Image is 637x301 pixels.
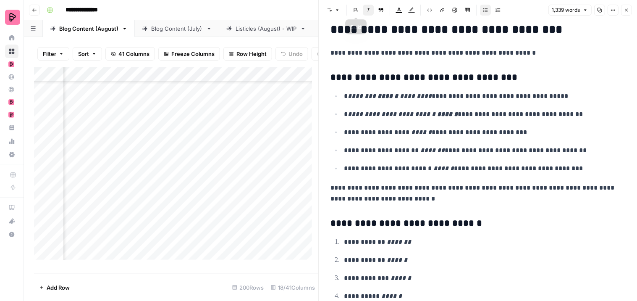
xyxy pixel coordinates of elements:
div: 200 Rows [229,281,267,294]
span: Filter [43,50,56,58]
span: Row Height [236,50,267,58]
span: Add Row [47,283,70,292]
a: AirOps Academy [5,201,18,214]
a: Blog Content (July) [135,20,219,37]
a: Usage [5,135,18,148]
a: Browse [5,45,18,58]
span: Sort [78,50,89,58]
span: 1,339 words [552,6,580,14]
img: Preply Logo [5,10,20,25]
a: Settings [5,148,18,161]
div: 18/41 Columns [267,281,319,294]
a: Home [5,31,18,45]
button: What's new? [5,214,18,228]
div: Blog Content (August) [59,24,118,33]
button: 41 Columns [105,47,155,61]
button: 1,339 words [548,5,592,16]
div: Listicles (August) - WIP [236,24,297,33]
img: mhz6d65ffplwgtj76gcfkrq5icux [8,61,14,67]
button: Add Row [34,281,75,294]
a: Blog Content (May) [313,20,398,37]
img: mhz6d65ffplwgtj76gcfkrq5icux [8,112,14,118]
div: Blog Content (July) [151,24,203,33]
a: Listicles (August) - WIP [219,20,313,37]
a: Your Data [5,121,18,135]
a: Blog Content (August) [43,20,135,37]
button: Help + Support [5,228,18,241]
button: Workspace: Preply [5,7,18,28]
span: Freeze Columns [171,50,215,58]
span: 41 Columns [118,50,149,58]
span: Undo [288,50,303,58]
div: What's new? [5,215,18,227]
button: Sort [73,47,102,61]
button: Filter [37,47,69,61]
button: Undo [275,47,308,61]
button: Freeze Columns [158,47,220,61]
img: mhz6d65ffplwgtj76gcfkrq5icux [8,99,14,105]
button: Row Height [223,47,272,61]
